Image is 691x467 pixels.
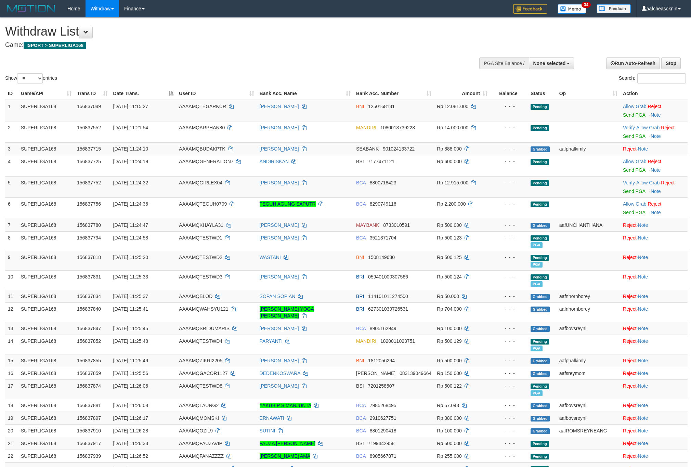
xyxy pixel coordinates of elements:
a: Reject [623,428,637,433]
a: ANDIRISKAN [260,159,289,164]
span: Marked by aafmaleo [531,262,543,268]
td: · [620,335,688,354]
span: 156837715 [77,146,101,152]
a: [PERSON_NAME] [260,104,299,109]
span: 156837831 [77,274,101,280]
span: Copy 1508149630 to clipboard [368,255,395,260]
th: Bank Acc. Name: activate to sort column ascending [257,87,354,100]
div: - - - [493,357,525,364]
span: MANDIRI [356,125,376,130]
span: Pending [531,159,549,165]
span: Pending [531,104,549,110]
a: Note [638,403,648,408]
div: - - - [493,338,525,345]
span: Rp 600.000 [437,159,461,164]
div: - - - [493,158,525,165]
a: Reject [623,415,637,421]
a: [PERSON_NAME] [260,358,299,363]
span: Copy 8800718423 to clipboard [370,180,396,185]
a: Stop [661,57,681,69]
a: Reject [623,403,637,408]
a: Send PGA [623,133,645,139]
td: SUPERLIGA168 [18,367,74,379]
span: Grabbed [531,326,550,332]
div: - - - [493,234,525,241]
th: Op: activate to sort column ascending [557,87,620,100]
span: AAAAMQGACOR1127 [179,371,227,376]
a: Allow Grab [636,125,660,130]
td: 11 [5,290,18,302]
span: [DATE] 11:15:27 [113,104,148,109]
a: Reject [648,104,661,109]
span: BNI [356,255,364,260]
a: Reject [623,371,637,376]
a: Note [638,146,648,152]
a: [PERSON_NAME] AMA [260,453,310,459]
a: PARYANTI [260,338,283,344]
td: SUPERLIGA168 [18,302,74,322]
td: 1 [5,100,18,121]
span: Rp 888.000 [437,146,461,152]
a: Allow Grab [623,104,646,109]
span: [DATE] 11:24:19 [113,159,148,164]
a: Reject [648,201,661,207]
a: Reject [623,274,637,280]
span: Pending [531,202,549,207]
span: Copy 114101011274500 to clipboard [368,294,408,299]
a: Note [638,294,648,299]
a: Note [651,210,661,215]
div: - - - [493,325,525,332]
span: AAAAMQTESTWD1 [179,235,222,241]
span: Copy 8733010591 to clipboard [383,222,410,228]
span: Rp 500.000 [437,358,461,363]
td: 13 [5,322,18,335]
th: Bank Acc. Number: activate to sort column ascending [353,87,434,100]
span: [DATE] 11:24:10 [113,146,148,152]
span: 156837752 [77,180,101,185]
span: Grabbed [531,223,550,229]
a: DEDENKOSWARA [260,371,300,376]
span: 156837049 [77,104,101,109]
a: [PERSON_NAME] [260,274,299,280]
a: YAKUB P SIMANJUNTA [260,403,311,408]
span: Copy 1250168131 to clipboard [368,104,395,109]
td: 15 [5,354,18,367]
td: 7 [5,219,18,231]
span: Rp 100.000 [437,326,461,331]
span: Copy 901024133722 to clipboard [383,146,415,152]
span: Pending [531,339,549,345]
td: · · [620,176,688,197]
span: Rp 12.081.000 [437,104,468,109]
span: None selected [533,61,566,66]
td: aafUNCHANTHANA [557,219,620,231]
span: Marked by aafmaleo [531,346,543,351]
span: · [623,104,648,109]
a: Note [638,428,648,433]
a: Note [638,274,648,280]
div: - - - [493,293,525,300]
td: · [620,231,688,251]
th: Trans ID: activate to sort column ascending [74,87,110,100]
span: 156837794 [77,235,101,241]
td: SUPERLIGA168 [18,231,74,251]
a: [PERSON_NAME] [260,222,299,228]
td: · [620,219,688,231]
span: 156837855 [77,358,101,363]
td: aafphalkimly [557,142,620,155]
td: · [620,251,688,270]
span: BCA [356,180,366,185]
label: Show entries [5,73,57,83]
td: 14 [5,335,18,354]
span: Copy 1812056294 to clipboard [368,358,395,363]
a: WASTANI [260,255,281,260]
td: · [620,322,688,335]
a: Reject [661,180,675,185]
td: · [620,367,688,379]
span: Rp 14.000.000 [437,125,468,130]
td: SUPERLIGA168 [18,176,74,197]
span: BRI [356,294,364,299]
img: Button%20Memo.svg [558,4,586,14]
a: [PERSON_NAME] [260,146,299,152]
th: Action [620,87,688,100]
span: AAAAMQTEGARKUR [179,104,226,109]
